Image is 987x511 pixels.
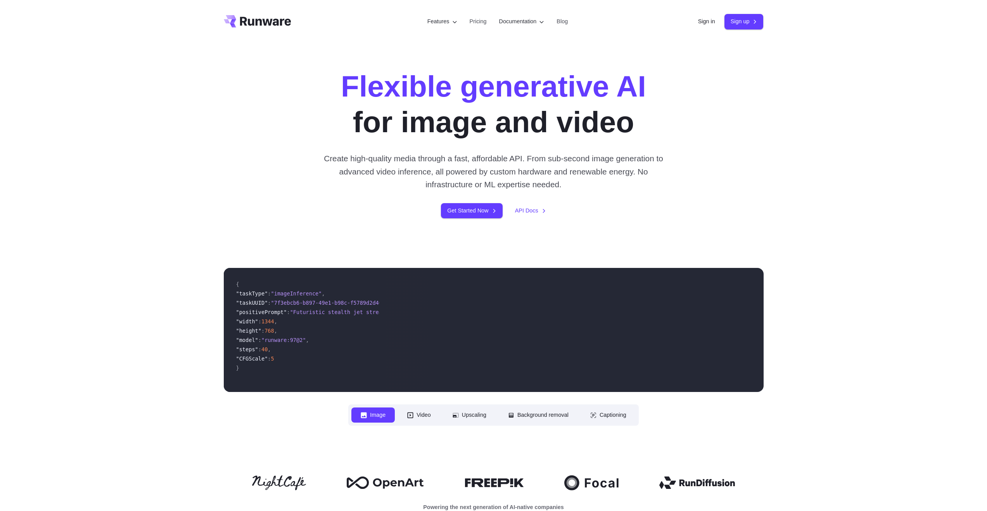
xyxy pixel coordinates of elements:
[236,337,258,343] span: "model"
[351,407,395,423] button: Image
[290,309,579,315] span: "Futuristic stealth jet streaking through a neon-lit cityscape with glowing purple exhaust"
[236,318,258,325] span: "width"
[515,206,546,215] a: API Docs
[698,17,715,26] a: Sign in
[398,407,440,423] button: Video
[306,337,309,343] span: ,
[322,290,325,297] span: ,
[341,69,646,103] strong: Flexible generative AI
[271,290,322,297] span: "imageInference"
[274,328,277,334] span: ,
[271,300,392,306] span: "7f3ebcb6-b897-49e1-b98c-f5789d2d40d7"
[427,17,457,26] label: Features
[261,328,264,334] span: :
[557,17,568,26] a: Blog
[268,356,271,362] span: :
[261,346,268,352] span: 40
[236,328,261,334] span: "height"
[264,328,274,334] span: 768
[268,346,271,352] span: ,
[258,318,261,325] span: :
[499,17,544,26] label: Documentation
[581,407,636,423] button: Captioning
[236,356,268,362] span: "CFGScale"
[268,300,271,306] span: :
[443,407,496,423] button: Upscaling
[236,281,239,287] span: {
[236,290,268,297] span: "taskType"
[274,318,277,325] span: ,
[470,17,487,26] a: Pricing
[258,337,261,343] span: :
[287,309,290,315] span: :
[341,68,646,140] h1: for image and video
[261,337,306,343] span: "runware:97@2"
[258,346,261,352] span: :
[268,290,271,297] span: :
[224,15,291,28] a: Go to /
[321,152,666,191] p: Create high-quality media through a fast, affordable API. From sub-second image generation to adv...
[236,300,268,306] span: "taskUUID"
[271,356,274,362] span: 5
[236,309,287,315] span: "positivePrompt"
[236,346,258,352] span: "steps"
[261,318,274,325] span: 1344
[236,365,239,371] span: }
[499,407,578,423] button: Background removal
[724,14,764,29] a: Sign up
[441,203,502,218] a: Get Started Now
